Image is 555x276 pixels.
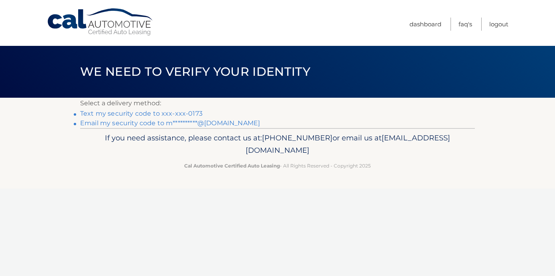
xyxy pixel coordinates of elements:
span: We need to verify your identity [80,64,310,79]
p: - All Rights Reserved - Copyright 2025 [85,162,470,170]
a: Email my security code to m**********@[DOMAIN_NAME] [80,119,260,127]
p: If you need assistance, please contact us at: or email us at [85,132,470,157]
span: [PHONE_NUMBER] [262,133,333,142]
a: Dashboard [409,18,441,31]
a: Cal Automotive [47,8,154,36]
a: Text my security code to xxx-xxx-0173 [80,110,203,117]
strong: Cal Automotive Certified Auto Leasing [184,163,280,169]
p: Select a delivery method: [80,98,475,109]
a: Logout [489,18,508,31]
a: FAQ's [459,18,472,31]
